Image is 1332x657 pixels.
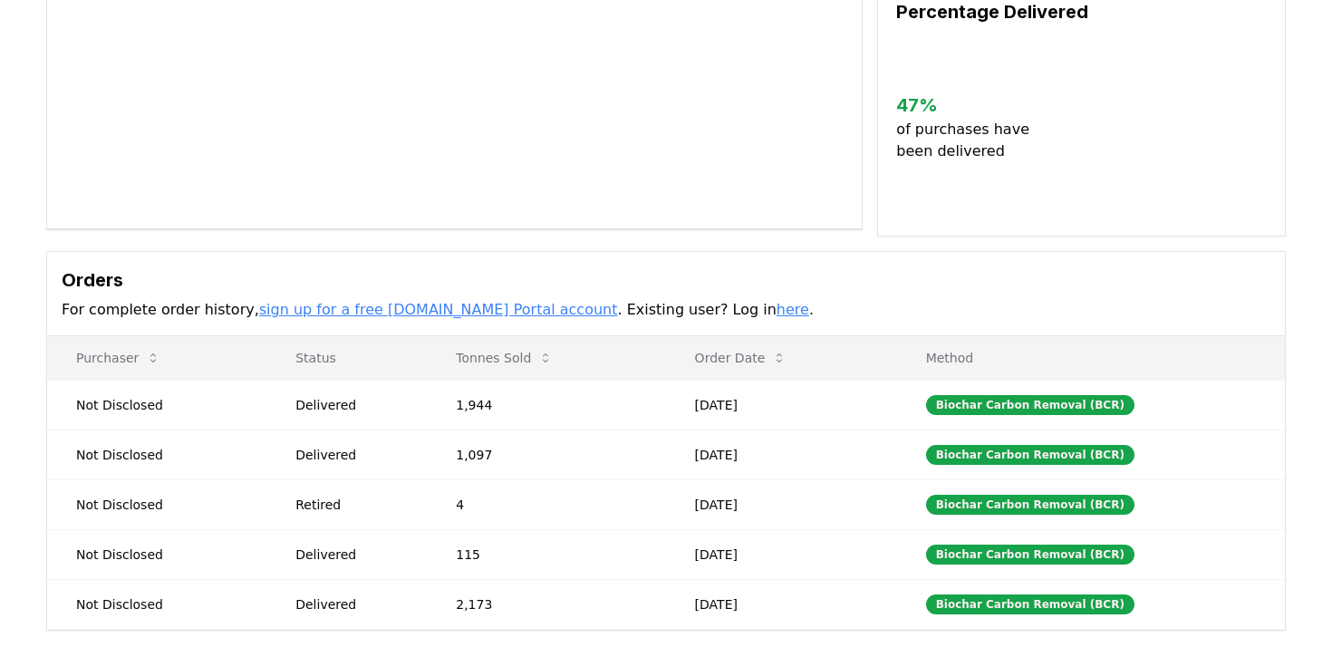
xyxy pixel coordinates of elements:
[47,380,266,430] td: Not Disclosed
[926,545,1134,565] div: Biochar Carbon Removal (BCR)
[62,299,1270,321] p: For complete order history, . Existing user? Log in .
[281,349,412,367] p: Status
[427,579,665,629] td: 2,173
[666,529,897,579] td: [DATE]
[259,301,618,318] a: sign up for a free [DOMAIN_NAME] Portal account
[912,349,1270,367] p: Method
[427,529,665,579] td: 115
[427,380,665,430] td: 1,944
[47,579,266,629] td: Not Disclosed
[666,380,897,430] td: [DATE]
[896,92,1044,119] h3: 47 %
[926,594,1134,614] div: Biochar Carbon Removal (BCR)
[680,340,802,376] button: Order Date
[666,479,897,529] td: [DATE]
[295,546,412,564] div: Delivered
[896,119,1044,162] p: of purchases have been delivered
[62,266,1270,294] h3: Orders
[47,430,266,479] td: Not Disclosed
[926,495,1134,515] div: Biochar Carbon Removal (BCR)
[777,301,809,318] a: here
[295,595,412,614] div: Delivered
[926,395,1134,415] div: Biochar Carbon Removal (BCR)
[62,340,175,376] button: Purchaser
[441,340,567,376] button: Tonnes Sold
[427,479,665,529] td: 4
[427,430,665,479] td: 1,097
[926,445,1134,465] div: Biochar Carbon Removal (BCR)
[295,446,412,464] div: Delivered
[295,496,412,514] div: Retired
[47,529,266,579] td: Not Disclosed
[295,396,412,414] div: Delivered
[666,579,897,629] td: [DATE]
[666,430,897,479] td: [DATE]
[47,479,266,529] td: Not Disclosed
